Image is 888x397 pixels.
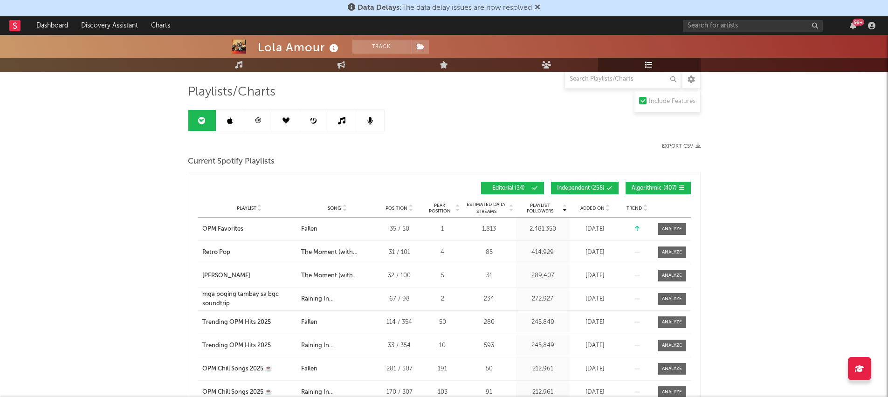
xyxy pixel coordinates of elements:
[301,248,374,257] div: The Moment (with KOKORO)
[518,271,567,281] div: 289,407
[379,248,420,257] div: 31 / 101
[853,19,864,26] div: 99 +
[572,388,619,397] div: [DATE]
[425,364,460,374] div: 191
[385,205,407,211] span: Position
[202,341,296,350] a: Trending OPM Hits 2025
[301,294,374,304] div: Raining In [GEOGRAPHIC_DATA]
[425,341,460,350] div: 10
[626,182,691,194] button: Algorithmic(407)
[202,388,296,397] a: OPM Chill Songs 2025 ☕
[328,205,341,211] span: Song
[465,248,514,257] div: 85
[425,388,460,397] div: 103
[626,205,642,211] span: Trend
[188,156,275,167] span: Current Spotify Playlists
[202,248,230,257] div: Retro Pop
[202,364,272,374] div: OPM Chill Songs 2025 ☕
[465,294,514,304] div: 234
[202,248,296,257] a: Retro Pop
[662,144,701,149] button: Export CSV
[379,294,420,304] div: 67 / 98
[572,248,619,257] div: [DATE]
[301,364,317,374] div: Fallen
[75,16,145,35] a: Discovery Assistant
[301,388,374,397] div: Raining In [GEOGRAPHIC_DATA]
[202,271,296,281] a: [PERSON_NAME]
[379,388,420,397] div: 170 / 307
[518,318,567,327] div: 245,849
[202,364,296,374] a: OPM Chill Songs 2025 ☕
[465,388,514,397] div: 91
[580,205,605,211] span: Added On
[518,341,567,350] div: 245,849
[202,225,296,234] a: OPM Favorites
[425,248,460,257] div: 4
[379,225,420,234] div: 35 / 50
[30,16,75,35] a: Dashboard
[202,388,272,397] div: OPM Chill Songs 2025 ☕
[425,271,460,281] div: 5
[481,182,544,194] button: Editorial(34)
[564,70,681,89] input: Search Playlists/Charts
[572,364,619,374] div: [DATE]
[465,341,514,350] div: 593
[518,203,562,214] span: Playlist Followers
[358,4,399,12] span: Data Delays
[379,364,420,374] div: 281 / 307
[465,271,514,281] div: 31
[202,341,271,350] div: Trending OPM Hits 2025
[301,271,374,281] div: The Moment (with KOKORO)
[518,388,567,397] div: 212,961
[425,203,454,214] span: Peak Position
[301,225,317,234] div: Fallen
[301,341,374,350] div: Raining In [GEOGRAPHIC_DATA]
[487,185,530,191] span: Editorial ( 34 )
[465,364,514,374] div: 50
[572,341,619,350] div: [DATE]
[358,4,532,12] span: : The data delay issues are now resolved
[301,318,317,327] div: Fallen
[572,318,619,327] div: [DATE]
[551,182,619,194] button: Independent(258)
[535,4,540,12] span: Dismiss
[572,294,619,304] div: [DATE]
[557,185,605,191] span: Independent ( 258 )
[425,318,460,327] div: 50
[379,341,420,350] div: 33 / 354
[202,290,296,308] a: mga poging tambay sa bgc soundtrip
[202,318,271,327] div: Trending OPM Hits 2025
[518,248,567,257] div: 414,929
[202,225,243,234] div: OPM Favorites
[465,225,514,234] div: 1,813
[518,225,567,234] div: 2,481,350
[145,16,177,35] a: Charts
[572,271,619,281] div: [DATE]
[425,225,460,234] div: 1
[352,40,411,54] button: Track
[425,294,460,304] div: 2
[379,271,420,281] div: 32 / 100
[572,225,619,234] div: [DATE]
[683,20,823,32] input: Search for artists
[379,318,420,327] div: 114 / 354
[237,205,256,211] span: Playlist
[202,318,296,327] a: Trending OPM Hits 2025
[518,294,567,304] div: 272,927
[188,87,275,98] span: Playlists/Charts
[850,22,856,29] button: 99+
[632,185,677,191] span: Algorithmic ( 407 )
[202,271,250,281] div: [PERSON_NAME]
[465,201,508,215] span: Estimated Daily Streams
[258,40,341,55] div: Lola Amour
[518,364,567,374] div: 212,961
[465,318,514,327] div: 280
[649,96,695,107] div: Include Features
